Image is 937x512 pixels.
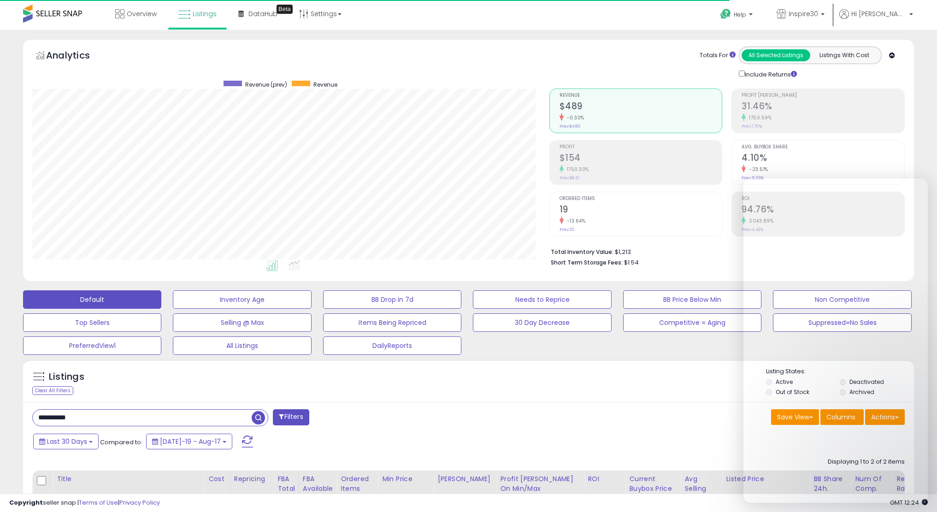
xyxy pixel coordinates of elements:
span: $1.54 [624,258,639,267]
span: Inspire30 [789,9,818,18]
span: Profit [PERSON_NAME] [742,93,904,98]
button: Last 30 Days [33,434,99,449]
h2: $489 [560,101,722,113]
div: Profit [PERSON_NAME] on Min/Max [500,474,580,494]
span: Revenue [560,93,722,98]
button: Items Being Repriced [323,313,461,332]
button: Inventory Age [173,290,311,309]
h5: Analytics [46,49,108,64]
button: Default [23,290,161,309]
li: $1,213 [551,246,898,257]
small: -0.30% [564,114,584,121]
span: Profit [560,145,722,150]
div: Listed Price [726,474,806,484]
small: Prev: $490 [560,124,581,129]
div: FBA Total Qty [277,474,295,503]
h2: 19 [560,204,722,217]
span: Help [734,11,746,18]
button: All Selected Listings [742,49,810,61]
div: Title [57,474,200,484]
a: Hi [PERSON_NAME] [839,9,913,30]
small: -13.64% [564,218,586,224]
span: Avg. Buybox Share [742,145,904,150]
small: Prev: 4.42% [742,227,763,232]
button: Competitive = Aging [623,313,761,332]
h2: 4.10% [742,153,904,165]
a: Terms of Use [79,498,118,507]
span: DataHub [248,9,277,18]
h2: 94.76% [742,204,904,217]
a: Privacy Policy [119,498,160,507]
div: Ordered Items [341,474,374,494]
div: Tooltip anchor [277,5,293,14]
div: Current Buybox Price [629,474,677,494]
button: Needs to Reprice [473,290,611,309]
button: All Listings [173,336,311,355]
button: BB Drop in 7d [323,290,461,309]
div: Cost [208,474,226,484]
button: Listings With Cost [810,49,878,61]
h2: 31.46% [742,101,904,113]
button: [DATE]-19 - Aug-17 [146,434,232,449]
div: Avg Selling Price [684,474,718,503]
span: Hi [PERSON_NAME] [851,9,907,18]
div: Include Returns [732,69,808,79]
button: DailyReports [323,336,461,355]
b: Total Inventory Value: [551,248,613,256]
span: Revenue (prev) [245,81,287,88]
span: Overview [127,9,157,18]
a: Help [713,1,762,30]
small: Prev: 22 [560,227,574,232]
div: Clear All Filters [32,386,73,395]
button: Selling @ Max [173,313,311,332]
span: Ordered Items [560,196,722,201]
b: Short Term Storage Fees: [551,259,623,266]
small: 1750.59% [746,114,772,121]
div: [PERSON_NAME] [437,474,492,484]
h5: Listings [49,371,84,383]
small: 1750.30% [564,166,589,173]
button: BB Price Below Min [623,290,761,309]
div: FBA Available Qty [303,474,333,503]
span: Last 30 Days [47,437,87,446]
div: Totals For [700,51,736,60]
span: ROI [742,196,904,201]
i: Get Help [720,8,731,20]
button: Filters [273,409,309,425]
strong: Copyright [9,498,43,507]
h2: $154 [560,153,722,165]
div: ROI [588,474,621,484]
div: seller snap | | [9,499,160,507]
button: 30 Day Decrease [473,313,611,332]
button: Top Sellers [23,313,161,332]
span: Listings [193,9,217,18]
small: Prev: 1.70% [742,124,762,129]
small: Prev: $8.31 [560,175,579,181]
span: Revenue [313,81,337,88]
button: PreferredView1 [23,336,161,355]
div: Min Price [382,474,430,484]
small: -23.51% [746,166,768,173]
span: Compared to: [100,438,142,447]
iframe: Intercom live chat [743,178,928,503]
span: [DATE]-19 - Aug-17 [160,437,221,446]
div: Repricing [234,474,270,484]
small: Prev: 5.36% [742,175,764,181]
